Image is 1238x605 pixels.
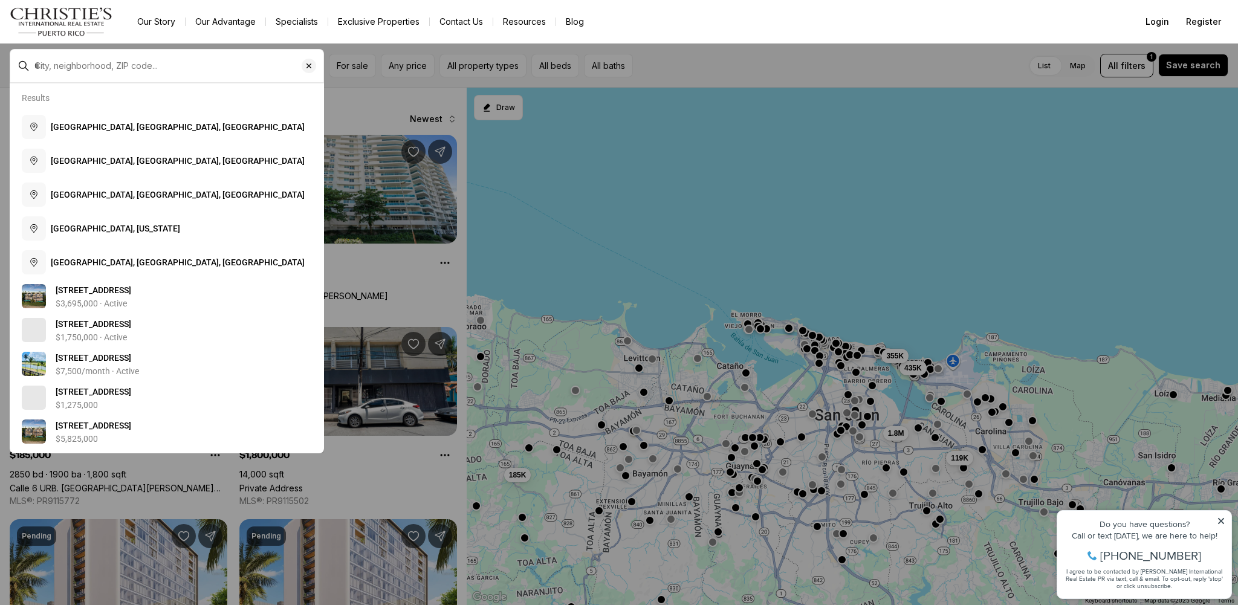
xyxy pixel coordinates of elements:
[17,245,317,279] button: [GEOGRAPHIC_DATA], [GEOGRAPHIC_DATA], [GEOGRAPHIC_DATA]
[266,13,328,30] a: Specialists
[56,366,139,376] p: $7,500/month · Active
[17,347,317,381] a: View details: 410 COCO BEACH BLVD #B301
[328,13,429,30] a: Exclusive Properties
[51,257,305,267] span: [GEOGRAPHIC_DATA], [GEOGRAPHIC_DATA], [GEOGRAPHIC_DATA]
[51,122,305,132] span: [GEOGRAPHIC_DATA], [GEOGRAPHIC_DATA], [GEOGRAPHIC_DATA]
[51,224,180,233] span: [GEOGRAPHIC_DATA], [US_STATE]
[186,13,265,30] a: Our Advantage
[17,144,317,178] button: [GEOGRAPHIC_DATA], [GEOGRAPHIC_DATA], [GEOGRAPHIC_DATA]
[56,353,131,363] span: [STREET_ADDRESS]
[22,93,50,103] p: Results
[1138,10,1176,34] button: Login
[51,190,305,199] span: [GEOGRAPHIC_DATA], [GEOGRAPHIC_DATA], [GEOGRAPHIC_DATA]
[13,39,175,47] div: Call or text [DATE], we are here to help!
[10,7,113,36] img: logo
[17,178,317,212] button: [GEOGRAPHIC_DATA], [GEOGRAPHIC_DATA], [GEOGRAPHIC_DATA]
[17,110,317,144] button: [GEOGRAPHIC_DATA], [GEOGRAPHIC_DATA], [GEOGRAPHIC_DATA]
[17,212,317,245] button: [GEOGRAPHIC_DATA], [US_STATE]
[493,13,556,30] a: Resources
[56,387,131,396] span: [STREET_ADDRESS]
[56,299,127,308] p: $3,695,000 · Active
[1186,17,1221,27] span: Register
[1179,10,1228,34] button: Register
[56,434,98,444] p: $5,825,000
[51,156,305,166] span: [GEOGRAPHIC_DATA], [GEOGRAPHIC_DATA], [GEOGRAPHIC_DATA]
[56,319,131,329] span: [STREET_ADDRESS]
[50,57,151,69] span: [PHONE_NUMBER]
[56,400,98,410] p: $1,275,000
[17,381,317,415] a: View details: 400 COCO BEACH BLVD #F302
[1146,17,1169,27] span: Login
[56,285,131,295] span: [STREET_ADDRESS]
[15,74,172,97] span: I agree to be contacted by [PERSON_NAME] International Real Estate PR via text, call & email. To ...
[17,415,317,448] a: View details: 500 MAREA RESIDENCES, COCO BEACH BLVD #1401
[13,27,175,36] div: Do you have questions?
[56,332,127,342] p: $1,750,000 · Active
[17,313,317,347] a: View details: 200 COCO BEACH BVL #302B
[302,50,323,82] button: Clear search input
[556,13,594,30] a: Blog
[56,421,131,430] span: [STREET_ADDRESS]
[430,13,493,30] button: Contact Us
[128,13,185,30] a: Our Story
[17,279,317,313] a: View details: 500 MAREA RESIDENCES, COCO BEACH BLVD #2302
